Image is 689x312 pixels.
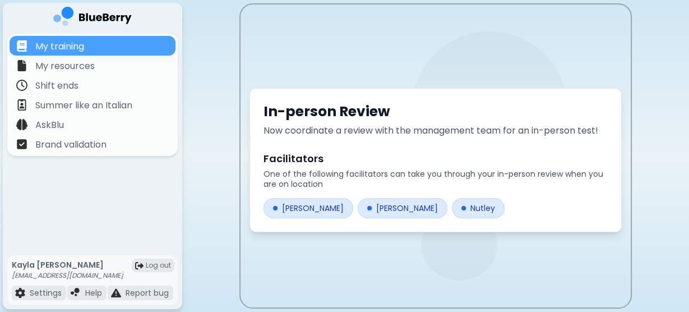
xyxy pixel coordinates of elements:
p: Shift ends [35,79,78,93]
p: [EMAIL_ADDRESS][DOMAIN_NAME] [12,271,123,280]
p: My resources [35,59,95,73]
p: Summer like an Italian [35,99,132,112]
img: file icon [16,60,27,71]
p: Brand validation [35,138,107,152]
div: [PERSON_NAME] [358,198,447,218]
img: file icon [16,119,27,130]
img: company logo [53,7,132,30]
div: Nutley [452,198,505,218]
span: Log out [146,261,171,270]
img: file icon [16,80,27,91]
h2: Facilitators [263,151,608,167]
img: file icon [16,99,27,111]
p: My training [35,40,84,53]
p: Settings [30,288,62,298]
img: logout [135,261,144,270]
p: AskBlu [35,118,64,132]
p: Report bug [126,288,169,298]
p: Kayla [PERSON_NAME] [12,260,123,270]
h1: In-person Review [263,102,608,121]
img: file icon [15,288,25,298]
img: file icon [111,288,121,298]
p: One of the following facilitators can take you through your in-person review when you are on loca... [263,169,608,189]
div: [PERSON_NAME] [263,198,353,218]
p: Help [85,288,102,298]
img: file icon [16,40,27,52]
p: Now coordinate a review with the management team for an in-person test! [263,124,608,137]
img: file icon [16,139,27,150]
img: file icon [71,288,81,298]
